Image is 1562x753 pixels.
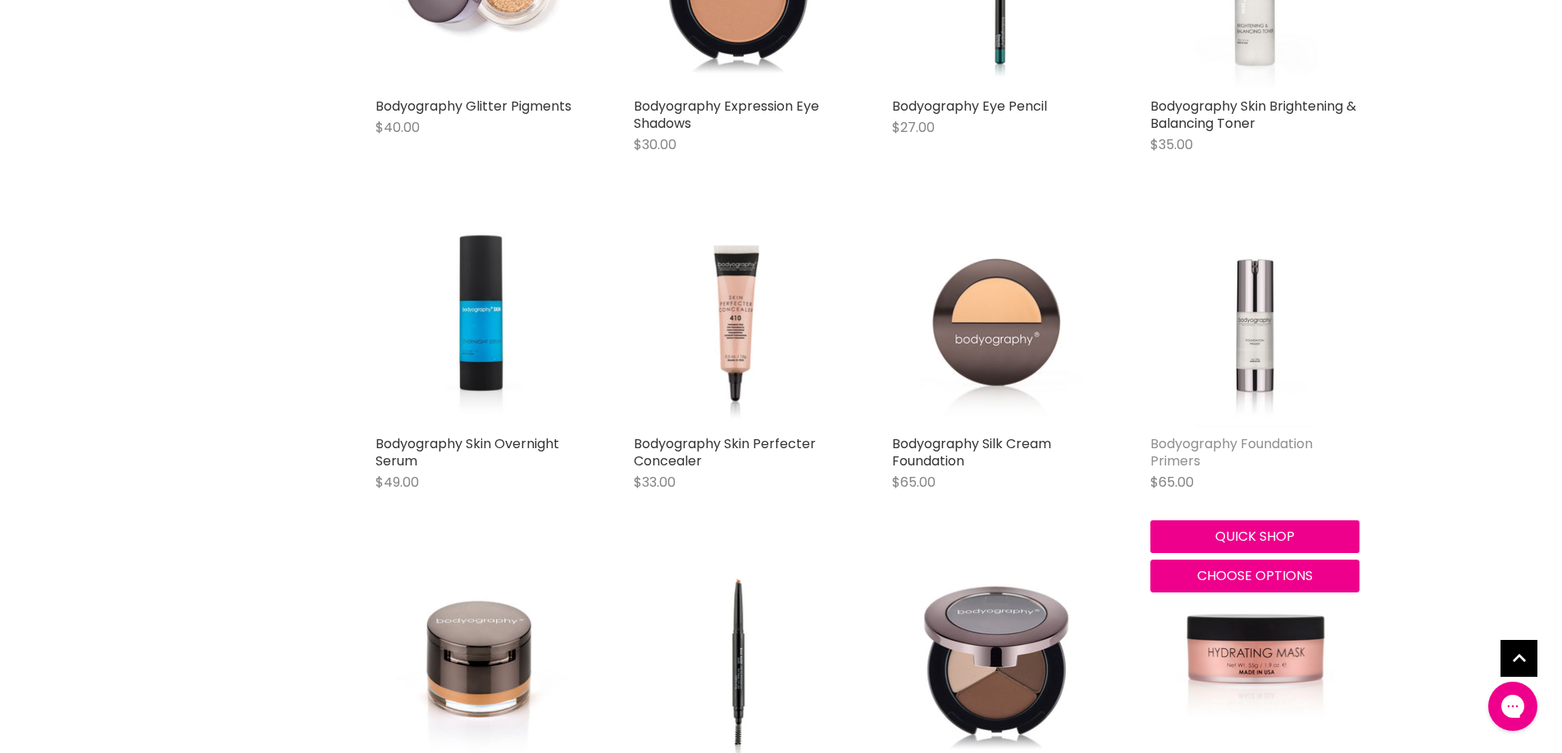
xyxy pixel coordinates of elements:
a: Bodyography Skin Perfecter Concealer [634,434,816,470]
span: $27.00 [892,118,935,137]
iframe: Gorgias live chat messenger [1480,676,1546,737]
span: Choose options [1197,566,1313,585]
a: Bodyography Foundation Primers [1150,218,1359,427]
span: $33.00 [634,473,676,492]
span: $40.00 [376,118,420,137]
a: Bodyography Skin Overnight Serum [376,218,585,427]
span: $49.00 [376,473,419,492]
a: Bodyography Expression Eye Shadows [634,97,819,133]
a: Bodyography Skin Overnight Serum [376,434,559,470]
button: Quick shop [1150,520,1359,553]
a: Bodyography Foundation Primers [1150,434,1313,470]
a: Bodyography Eye Pencil [892,97,1047,116]
a: Bodyography Silk Cream Foundation [892,434,1051,470]
span: $30.00 [634,135,676,154]
a: Bodyography Glitter Pigments [376,97,572,116]
img: Bodyography Foundation Primers [1195,218,1313,427]
button: Choose options [1150,560,1359,592]
span: $65.00 [1150,473,1194,492]
img: Bodyography Silk Cream Foundation [892,218,1101,427]
a: Bodyography Skin Perfecter Concealer [634,218,843,427]
a: Bodyography Skin Brightening & Balancing Toner [1150,97,1356,133]
img: Bodyography Skin Perfecter Concealer [668,218,808,427]
span: $35.00 [1150,135,1193,154]
img: Bodyography Skin Overnight Serum [400,218,558,427]
span: $65.00 [892,473,936,492]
